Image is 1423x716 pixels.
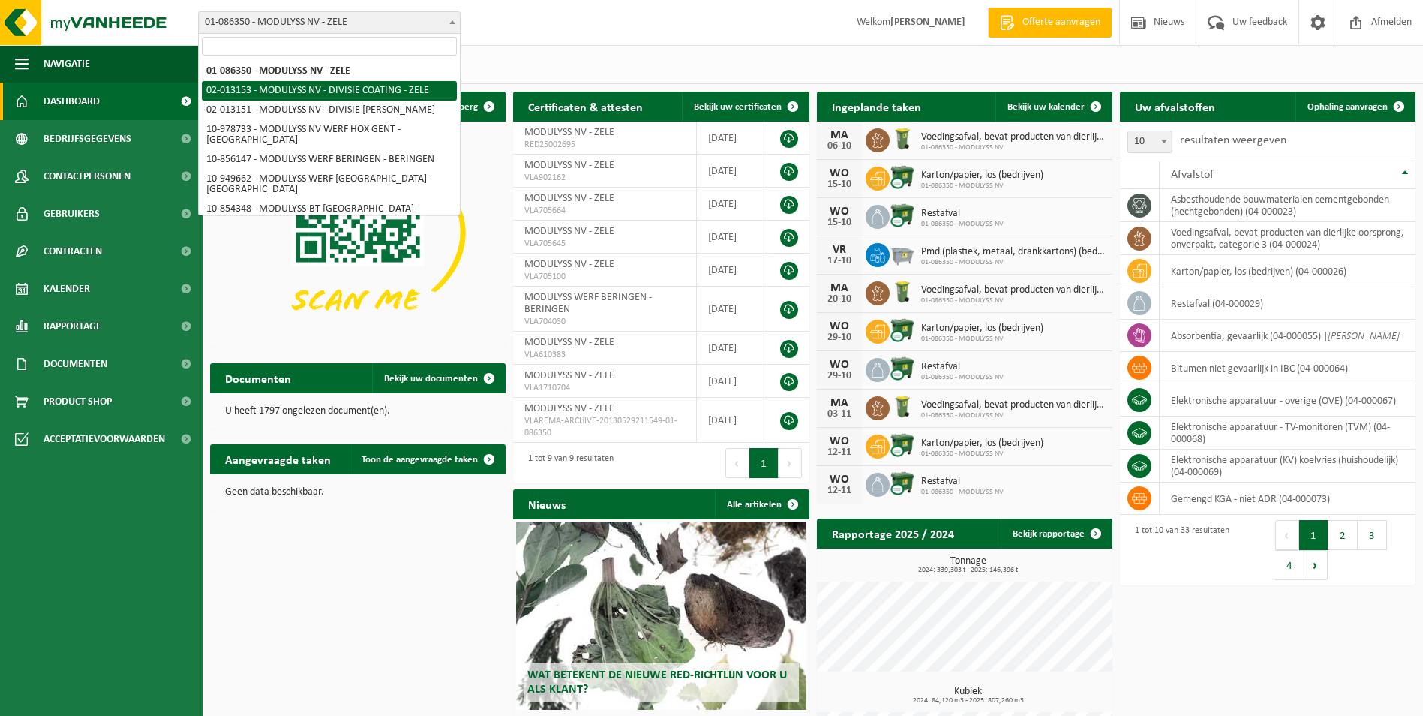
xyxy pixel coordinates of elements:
[44,233,102,270] span: Contracten
[824,332,854,343] div: 29-10
[1160,384,1415,417] td: elektronische apparatuur - overige (OVE) (04-000067)
[524,271,685,283] span: VLA705100
[824,687,1112,705] h3: Kubiek
[44,83,100,120] span: Dashboard
[824,697,1112,705] span: 2024: 84,120 m3 - 2025: 807,260 m3
[890,394,915,420] img: WB-0140-HPE-GN-50
[921,438,1043,450] span: Karton/papier, los (bedrijven)
[445,102,478,112] span: Verberg
[524,292,652,315] span: MODULYSS WERF BERINGEN - BERINGEN
[921,296,1105,305] span: 01-086350 - MODULYSS NV
[1328,520,1358,550] button: 2
[524,193,614,204] span: MODULYSS NV - ZELE
[524,172,685,184] span: VLA902162
[524,337,614,348] span: MODULYSS NV - ZELE
[921,411,1105,420] span: 01-086350 - MODULYSS NV
[1171,169,1214,181] span: Afvalstof
[715,489,808,519] a: Alle artikelen
[817,92,936,121] h2: Ingeplande taken
[1160,450,1415,483] td: elektronische apparatuur (KV) koelvries (huishoudelijk) (04-000069)
[817,519,969,548] h2: Rapportage 2025 / 2024
[697,365,765,398] td: [DATE]
[697,221,765,254] td: [DATE]
[890,203,915,228] img: WB-1100-CU
[824,474,854,486] div: WO
[44,120,131,158] span: Bedrijfsgegevens
[921,208,1004,220] span: Restafval
[1160,320,1415,352] td: absorbentia, gevaarlijk (04-000055) |
[921,182,1043,191] span: 01-086350 - MODULYSS NV
[697,398,765,443] td: [DATE]
[890,17,965,28] strong: [PERSON_NAME]
[1295,92,1414,122] a: Ophaling aanvragen
[779,448,802,478] button: Next
[524,238,685,250] span: VLA705645
[524,127,614,138] span: MODULYSS NV - ZELE
[524,370,614,381] span: MODULYSS NV - ZELE
[995,92,1111,122] a: Bekijk uw kalender
[1128,131,1172,152] span: 10
[697,332,765,365] td: [DATE]
[988,8,1112,38] a: Offerte aanvragen
[824,179,854,190] div: 15-10
[1180,134,1286,146] label: resultaten weergeven
[225,406,491,417] p: U heeft 1797 ongelezen document(en).
[725,448,749,478] button: Previous
[524,259,614,270] span: MODULYSS NV - ZELE
[44,195,100,233] span: Gebruikers
[44,158,131,195] span: Contactpersonen
[697,254,765,287] td: [DATE]
[921,373,1004,382] span: 01-086350 - MODULYSS NV
[1160,483,1415,515] td: gemengd KGA - niet ADR (04-000073)
[890,356,915,381] img: WB-1100-CU
[1275,550,1304,580] button: 4
[1299,520,1328,550] button: 1
[1160,255,1415,287] td: karton/papier, los (bedrijven) (04-000026)
[697,188,765,221] td: [DATE]
[202,101,457,120] li: 02-013151 - MODULYSS NV - DIVISIE [PERSON_NAME]
[524,403,614,414] span: MODULYSS NV - ZELE
[824,282,854,294] div: MA
[516,522,806,710] a: Wat betekent de nieuwe RED-richtlijn voor u als klant?
[890,126,915,152] img: WB-0140-HPE-GN-50
[824,556,1112,574] h3: Tonnage
[202,120,457,150] li: 10-978733 - MODULYSS NV WERF HOX GENT - [GEOGRAPHIC_DATA]
[921,143,1105,152] span: 01-086350 - MODULYSS NV
[210,122,506,344] img: Download de VHEPlus App
[824,486,854,496] div: 12-11
[697,122,765,155] td: [DATE]
[202,200,457,230] li: 10-854348 - MODULYSS-BT [GEOGRAPHIC_DATA] - [GEOGRAPHIC_DATA]
[890,317,915,343] img: WB-1100-CU
[198,11,461,34] span: 01-086350 - MODULYSS NV - ZELE
[890,471,915,496] img: WB-1100-CU
[890,164,915,190] img: WB-1100-CU
[527,669,787,696] span: Wat betekent de nieuwe RED-richtlijn voor u als klant?
[210,444,346,474] h2: Aangevraagde taken
[921,476,1004,488] span: Restafval
[1304,550,1328,580] button: Next
[824,320,854,332] div: WO
[824,447,854,458] div: 12-11
[1120,92,1230,121] h2: Uw afvalstoffen
[749,448,779,478] button: 1
[372,363,504,393] a: Bekijk uw documenten
[1160,352,1415,384] td: bitumen niet gevaarlijk in IBC (04-000064)
[1007,102,1085,112] span: Bekijk uw kalender
[521,447,614,480] div: 1 tot 9 van 9 resultaten
[824,206,854,218] div: WO
[824,371,854,381] div: 29-10
[202,62,457,81] li: 01-086350 - MODULYSS NV - ZELE
[824,141,854,152] div: 06-10
[513,92,658,121] h2: Certificaten & attesten
[524,415,685,439] span: VLAREMA-ARCHIVE-20130529211549-01-086350
[1160,287,1415,320] td: restafval (04-000029)
[362,455,478,465] span: Toon de aangevraagde taken
[921,131,1105,143] span: Voedingsafval, bevat producten van dierlijke oorsprong, onverpakt, categorie 3
[890,432,915,458] img: WB-1100-CU
[202,170,457,200] li: 10-949662 - MODULYSS WERF [GEOGRAPHIC_DATA] - [GEOGRAPHIC_DATA]
[433,92,504,122] button: Verberg
[921,323,1043,335] span: Karton/papier, los (bedrijven)
[921,399,1105,411] span: Voedingsafval, bevat producten van dierlijke oorsprong, onverpakt, categorie 3
[524,226,614,237] span: MODULYSS NV - ZELE
[350,444,504,474] a: Toon de aangevraagde taken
